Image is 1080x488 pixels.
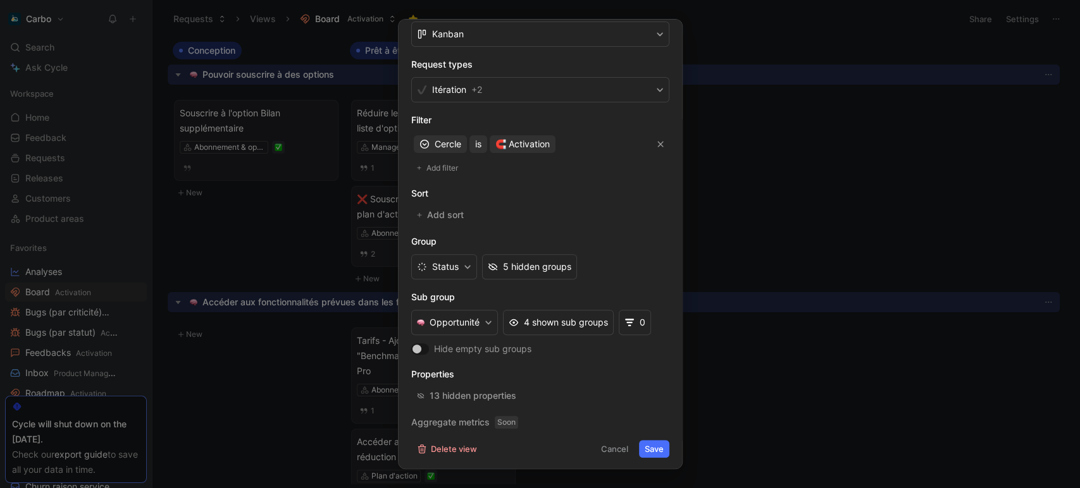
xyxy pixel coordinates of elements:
[495,137,550,152] span: 🧲 Activation
[469,135,487,153] button: is
[475,137,481,152] span: is
[495,416,518,429] span: Soon
[503,259,571,274] div: 5 hidden groups
[411,186,669,201] h2: Sort
[411,367,669,382] h2: Properties
[503,310,614,335] button: 4 shown sub groups
[411,440,483,458] button: Delete view
[411,234,669,249] h2: Group
[411,21,669,47] button: Kanban
[411,161,466,176] button: Add filter
[411,415,669,430] h2: Aggregate metrics
[595,440,634,458] button: Cancel
[411,290,669,305] h2: Sub group
[411,113,669,128] h2: Filter
[432,82,466,97] span: Itération
[426,162,459,174] span: Add filter
[471,82,482,97] span: + 2
[430,315,480,330] span: Opportunité
[434,341,531,357] span: Hide empty sub groups
[427,207,465,223] span: Add sort
[411,206,471,224] button: Add sort
[414,135,467,153] button: Cercle
[411,310,498,335] button: 🧠Opportunité
[417,319,425,326] img: 🧠
[619,310,651,335] button: 0
[435,137,461,152] span: Cercle
[430,388,516,403] div: 13 hidden properties
[640,315,645,330] span: 0
[482,254,577,279] button: 5 hidden groups
[524,315,608,330] span: 4 shown sub groups
[639,440,669,458] button: Save
[411,77,669,102] button: ✔️Itération+2
[490,135,556,153] button: 🧲 Activation
[411,57,669,72] h2: Request types
[411,254,477,279] button: Status
[411,387,522,405] button: 13 hidden properties
[417,85,427,95] img: ✔️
